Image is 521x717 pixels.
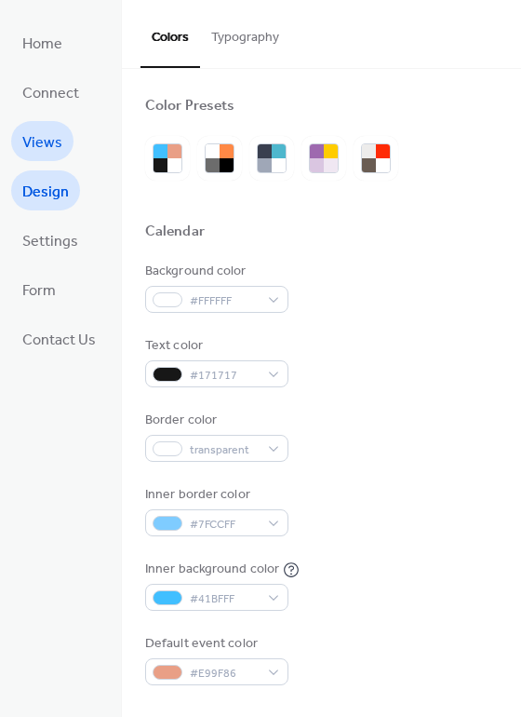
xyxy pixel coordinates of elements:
span: Form [22,277,56,305]
span: #171717 [190,366,259,386]
div: Text color [145,336,285,356]
span: #E99F86 [190,664,259,683]
span: Connect [22,79,79,108]
span: #FFFFFF [190,291,259,311]
a: Views [11,121,73,161]
a: Design [11,170,80,210]
span: Contact Us [22,326,96,355]
a: Settings [11,220,89,260]
span: #7FCCFF [190,515,259,534]
div: Calendar [145,223,205,242]
a: Contact Us [11,318,107,358]
div: Inner border color [145,485,285,505]
a: Home [11,22,73,62]
div: Inner background color [145,560,279,579]
div: Default event color [145,634,285,654]
div: Color Presets [145,97,234,116]
span: Design [22,178,69,207]
a: Connect [11,72,90,112]
span: Home [22,30,62,59]
span: Settings [22,227,78,256]
span: #41BFFF [190,589,259,609]
div: Border color [145,411,285,430]
span: Views [22,129,62,157]
div: Background color [145,262,285,281]
a: Form [11,269,67,309]
span: transparent [190,440,259,460]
